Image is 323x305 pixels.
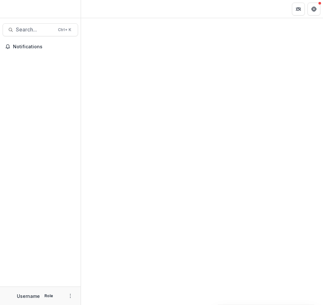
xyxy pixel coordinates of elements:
[42,293,55,299] p: Role
[292,3,305,16] button: Partners
[66,292,74,300] button: More
[13,44,75,50] span: Notifications
[3,41,78,52] button: Notifications
[16,27,54,33] span: Search...
[3,23,78,36] button: Search...
[17,293,40,299] p: Username
[307,3,320,16] button: Get Help
[57,26,73,33] div: Ctrl + K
